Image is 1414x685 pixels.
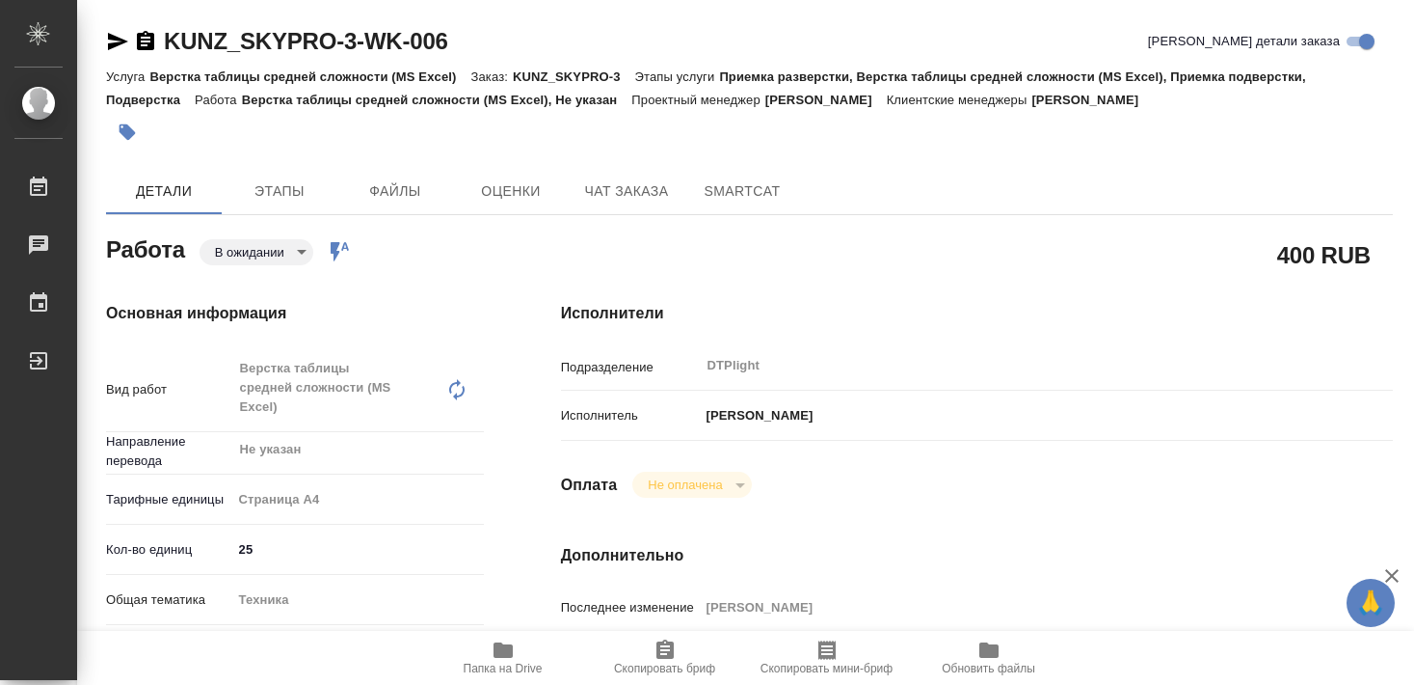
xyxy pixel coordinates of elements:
[106,540,232,560] p: Кол-во единиц
[561,358,700,377] p: Подразделение
[232,483,484,516] div: Страница А4
[561,302,1393,325] h4: Исполнители
[1031,93,1153,107] p: [PERSON_NAME]
[580,179,673,204] span: Чат заказа
[635,69,720,84] p: Этапы услуги
[561,406,700,425] p: Исполнитель
[614,662,715,675] span: Скопировать бриф
[561,474,618,497] h4: Оплата
[465,179,557,204] span: Оценки
[106,490,232,509] p: Тарифные единицы
[561,598,700,617] p: Последнее изменение
[106,590,232,610] p: Общая тематика
[631,93,764,107] p: Проектный менеджер
[106,380,232,399] p: Вид работ
[464,662,543,675] span: Папка на Drive
[164,28,448,54] a: KUNZ_SKYPRO-3-WK-006
[200,239,313,265] div: В ожидании
[561,544,1393,567] h4: Дополнительно
[471,69,513,84] p: Заказ:
[149,69,470,84] p: Верстка таблицы средней сложности (MS Excel)
[1148,32,1340,51] span: [PERSON_NAME] детали заказа
[232,535,484,563] input: ✎ Введи что-нибудь
[195,93,242,107] p: Работа
[942,662,1035,675] span: Обновить файлы
[118,179,210,204] span: Детали
[106,231,185,265] h2: Работа
[1277,238,1371,271] h2: 400 RUB
[106,111,148,153] button: Добавить тэг
[1354,583,1387,623] span: 🙏
[700,593,1323,621] input: Пустое поле
[1347,579,1395,627] button: 🙏
[106,302,484,325] h4: Основная информация
[642,477,728,493] button: Не оплачена
[908,631,1070,685] button: Обновить файлы
[134,30,157,53] button: Скопировать ссылку
[106,432,232,471] p: Направление перевода
[765,93,887,107] p: [PERSON_NAME]
[106,69,149,84] p: Услуга
[349,179,441,204] span: Файлы
[700,406,814,425] p: [PERSON_NAME]
[632,472,751,498] div: В ожидании
[232,584,484,616] div: Техника
[233,179,326,204] span: Этапы
[513,69,635,84] p: KUNZ_SKYPRO-3
[106,30,129,53] button: Скопировать ссылку для ЯМессенджера
[887,93,1032,107] p: Клиентские менеджеры
[584,631,746,685] button: Скопировать бриф
[746,631,908,685] button: Скопировать мини-бриф
[696,179,788,204] span: SmartCat
[242,93,632,107] p: Верстка таблицы средней сложности (MS Excel), Не указан
[209,244,290,260] button: В ожидании
[760,662,893,675] span: Скопировать мини-бриф
[422,631,584,685] button: Папка на Drive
